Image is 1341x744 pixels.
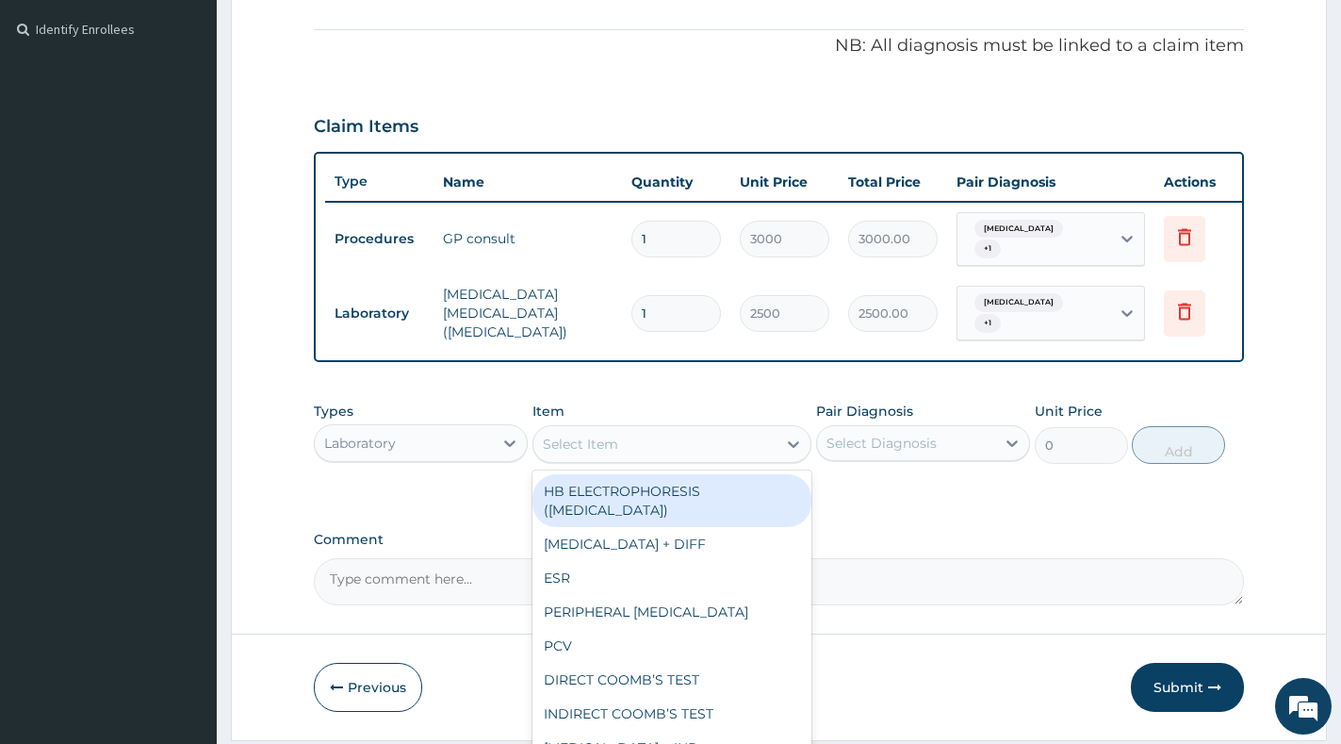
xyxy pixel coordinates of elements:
[325,296,433,331] td: Laboratory
[1132,426,1225,464] button: Add
[532,629,811,663] div: PCV
[109,238,260,428] span: We're online!
[314,34,1244,58] p: NB: All diagnosis must be linked to a claim item
[974,240,1001,258] span: + 1
[730,163,839,201] th: Unit Price
[1035,402,1103,421] label: Unit Price
[532,561,811,595] div: ESR
[532,663,811,697] div: DIRECT COOMB’S TEST
[532,595,811,629] div: PERIPHERAL [MEDICAL_DATA]
[324,434,396,453] div: Laboratory
[1131,663,1244,712] button: Submit
[325,164,433,199] th: Type
[433,275,622,351] td: [MEDICAL_DATA] [MEDICAL_DATA] ([MEDICAL_DATA])
[532,474,811,527] div: HB ELECTROPHORESIS ([MEDICAL_DATA])
[826,434,937,453] div: Select Diagnosis
[622,163,730,201] th: Quantity
[532,697,811,731] div: INDIRECT COOMB’S TEST
[314,532,1244,548] label: Comment
[543,435,618,454] div: Select Item
[9,515,359,581] textarea: Type your message and hit 'Enter'
[98,106,317,130] div: Chat with us now
[947,163,1154,201] th: Pair Diagnosis
[816,402,913,421] label: Pair Diagnosis
[325,222,433,256] td: Procedures
[532,527,811,561] div: [MEDICAL_DATA] + DIFF
[433,163,622,201] th: Name
[839,163,947,201] th: Total Price
[314,663,422,712] button: Previous
[1154,163,1249,201] th: Actions
[314,404,353,420] label: Types
[974,293,1063,312] span: [MEDICAL_DATA]
[35,94,76,141] img: d_794563401_company_1708531726252_794563401
[532,402,564,421] label: Item
[314,117,418,138] h3: Claim Items
[974,314,1001,333] span: + 1
[433,220,622,257] td: GP consult
[309,9,354,55] div: Minimize live chat window
[974,220,1063,239] span: [MEDICAL_DATA]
